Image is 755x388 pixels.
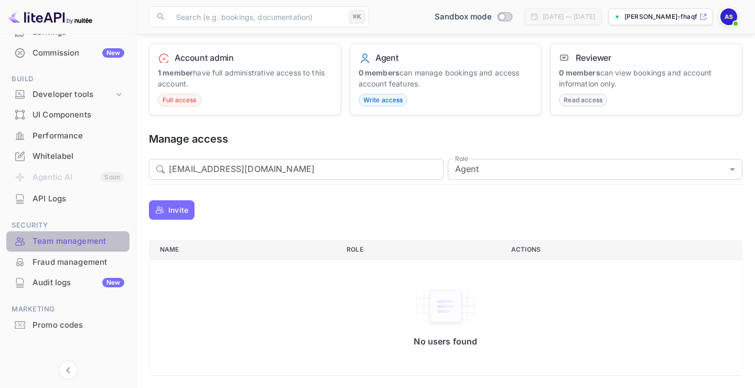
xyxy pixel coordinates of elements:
table: a dense table [149,240,742,376]
th: Role [338,240,503,259]
div: Promo codes [33,319,124,331]
a: CommissionNew [6,43,130,62]
h5: Manage access [149,132,742,146]
span: Sandbox mode [435,11,492,23]
button: Collapse navigation [59,361,78,380]
div: Fraud management [6,252,130,273]
div: Performance [6,126,130,146]
img: Ajay Singh [720,8,737,25]
p: No users found [414,336,477,347]
p: have full administrative access to this account. [158,67,332,89]
a: API Logs [6,189,130,208]
span: Security [6,220,130,231]
div: Performance [33,130,124,142]
button: Invite [149,200,195,220]
h6: Agent [375,52,398,63]
a: UI Components [6,105,130,124]
img: LiteAPI logo [8,8,92,25]
a: Team management [6,231,130,251]
div: CommissionNew [6,43,130,63]
span: Read access [559,95,607,105]
p: can view bookings and account information only. [559,67,734,89]
span: Write access [359,95,407,105]
div: Agent [448,159,742,180]
span: Full access [158,95,201,105]
div: Fraud management [33,256,124,268]
div: Developer tools [6,85,130,104]
div: Team management [33,235,124,247]
div: New [102,278,124,287]
div: New [102,48,124,58]
div: API Logs [6,189,130,209]
a: Performance [6,126,130,145]
div: UI Components [6,105,130,125]
a: Earnings [6,22,130,41]
th: Name [149,240,339,259]
a: Audit logsNew [6,273,130,292]
div: UI Components [33,109,124,121]
input: Find user by name or email address [169,159,444,180]
div: ⌘K [349,10,365,24]
div: Team management [6,231,130,252]
div: Whitelabel [6,146,130,167]
div: Audit logs [33,277,124,289]
div: [DATE] — [DATE] [543,12,595,21]
a: Promo codes [6,315,130,335]
div: API Logs [33,193,124,205]
input: Search (e.g. bookings, documentation) [170,6,345,27]
img: No agents have been created [414,284,477,328]
div: Promo codes [6,315,130,336]
strong: 1 member [158,68,193,77]
th: Actions [503,240,742,259]
span: Marketing [6,304,130,315]
div: Developer tools [33,89,114,101]
h6: Account admin [175,52,234,63]
p: can manage bookings and access account features. [359,67,533,89]
div: Audit logsNew [6,273,130,293]
a: Fraud management [6,252,130,272]
h6: Reviewer [576,52,611,63]
span: Build [6,73,130,85]
div: Whitelabel [33,150,124,163]
a: Whitelabel [6,146,130,166]
p: Invite [168,204,188,215]
label: Role [455,154,468,163]
p: [PERSON_NAME]-fhaqf.[PERSON_NAME]... [624,12,697,21]
strong: 0 members [359,68,400,77]
div: Switch to Production mode [430,11,516,23]
div: Commission [33,47,124,59]
strong: 0 members [559,68,600,77]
